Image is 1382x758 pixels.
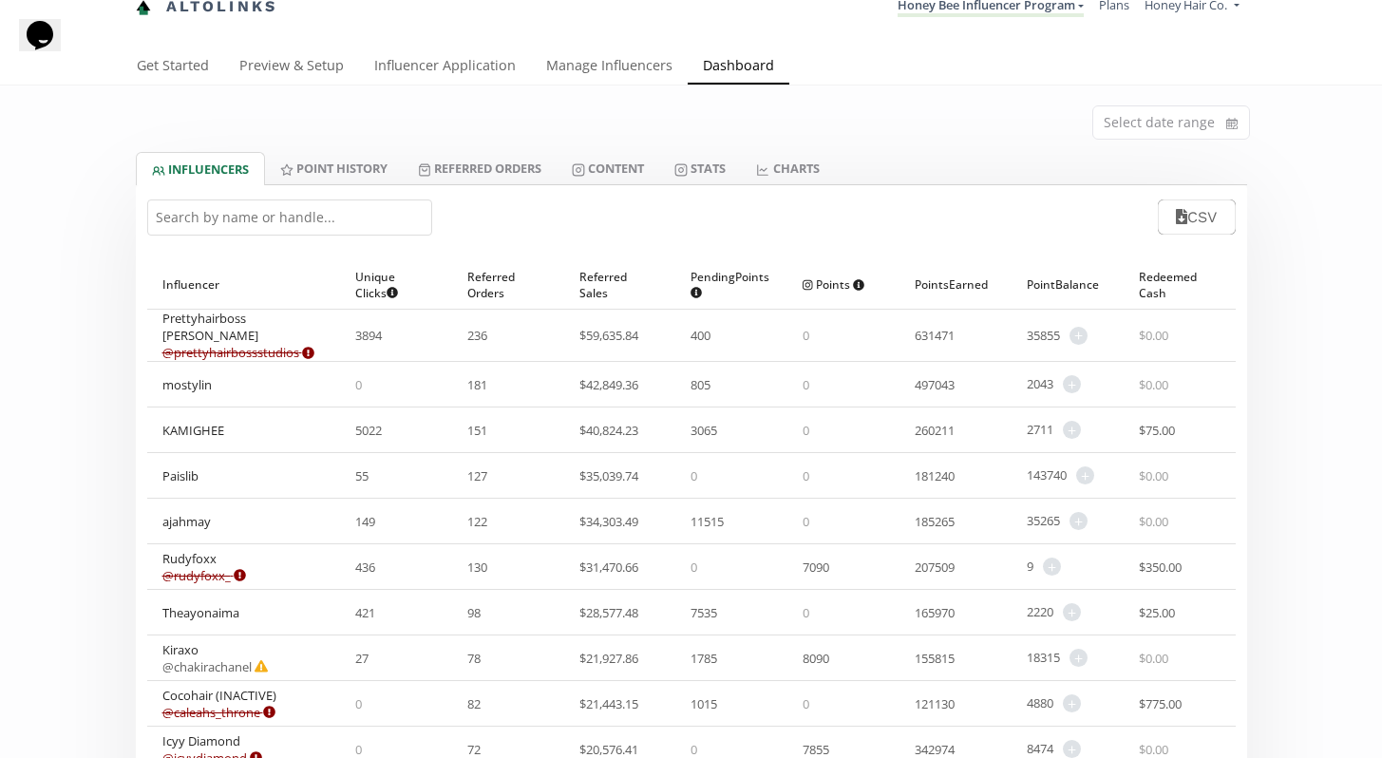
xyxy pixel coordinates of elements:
[1027,327,1060,345] span: 35855
[691,650,717,667] span: 1785
[579,695,638,712] span: $ 21,443.15
[1139,422,1175,439] span: $ 75.00
[1027,466,1067,484] span: 143740
[359,48,531,86] a: Influencer Application
[1139,695,1182,712] span: $ 775.00
[579,741,638,758] span: $ 20,576.41
[1139,604,1175,621] span: $ 25.00
[688,48,789,86] a: Dashboard
[579,260,661,309] div: Referred Sales
[467,604,481,621] span: 98
[579,650,638,667] span: $ 21,927.86
[355,650,369,667] span: 27
[162,658,269,675] a: @chakirachanel
[1139,376,1168,393] span: $ 0.00
[915,695,955,712] span: 121130
[803,467,809,484] span: 0
[162,467,199,484] div: Paislib
[691,327,710,344] span: 400
[467,695,481,712] span: 82
[355,513,375,530] span: 149
[915,376,955,393] span: 497043
[803,276,864,293] span: Points
[162,260,326,309] div: Influencer
[1063,421,1081,439] span: +
[355,422,382,439] span: 5022
[691,467,697,484] span: 0
[162,641,269,675] div: Kiraxo
[803,327,809,344] span: 0
[136,152,265,185] a: INFLUENCERS
[1027,740,1053,758] span: 8474
[1043,558,1061,576] span: +
[1063,740,1081,758] span: +
[579,376,638,393] span: $ 42,849.36
[915,559,955,576] span: 207509
[162,687,276,721] div: Cocohair (INACTIVE)
[531,48,688,86] a: Manage Influencers
[355,467,369,484] span: 55
[691,695,717,712] span: 1015
[1070,327,1088,345] span: +
[122,48,224,86] a: Get Started
[1139,260,1221,309] div: Redeemed Cash
[579,467,638,484] span: $ 35,039.74
[355,376,362,393] span: 0
[1027,694,1053,712] span: 4880
[1139,327,1168,344] span: $ 0.00
[691,269,769,301] span: Pending Points
[915,327,955,344] span: 631471
[162,344,314,361] a: @prettyhairbossstudios
[1139,559,1182,576] span: $ 350.00
[467,260,549,309] div: Referred Orders
[162,310,326,361] div: Prettyhairboss [PERSON_NAME]
[915,513,955,530] span: 185265
[915,260,996,309] div: Points Earned
[224,48,359,86] a: Preview & Setup
[803,422,809,439] span: 0
[579,422,638,439] span: $ 40,824.23
[803,604,809,621] span: 0
[1027,375,1053,393] span: 2043
[1139,650,1168,667] span: $ 0.00
[147,199,432,236] input: Search by name or handle...
[467,327,487,344] span: 236
[162,567,246,584] a: @rudyfoxx_
[162,550,246,584] div: Rudyfoxx
[1139,741,1168,758] span: $ 0.00
[355,559,375,576] span: 436
[579,513,638,530] span: $ 34,303.49
[1027,649,1060,667] span: 18315
[1158,199,1235,235] button: CSV
[467,513,487,530] span: 122
[691,376,710,393] span: 805
[915,422,955,439] span: 260211
[162,604,239,621] div: Theayonaima
[1139,467,1168,484] span: $ 0.00
[1076,466,1094,484] span: +
[803,695,809,712] span: 0
[19,19,80,76] iframe: chat widget
[1027,260,1108,309] div: Point Balance
[467,741,481,758] span: 72
[579,559,638,576] span: $ 31,470.66
[1070,512,1088,530] span: +
[803,650,829,667] span: 8090
[803,559,829,576] span: 7090
[691,559,697,576] span: 0
[915,650,955,667] span: 155815
[403,152,557,184] a: Referred Orders
[355,269,422,301] span: Unique Clicks
[1139,513,1168,530] span: $ 0.00
[915,467,955,484] span: 181240
[467,650,481,667] span: 78
[659,152,741,184] a: Stats
[803,376,809,393] span: 0
[1070,649,1088,667] span: +
[691,741,697,758] span: 0
[355,695,362,712] span: 0
[579,604,638,621] span: $ 28,577.48
[803,513,809,530] span: 0
[915,604,955,621] span: 165970
[1027,421,1053,439] span: 2711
